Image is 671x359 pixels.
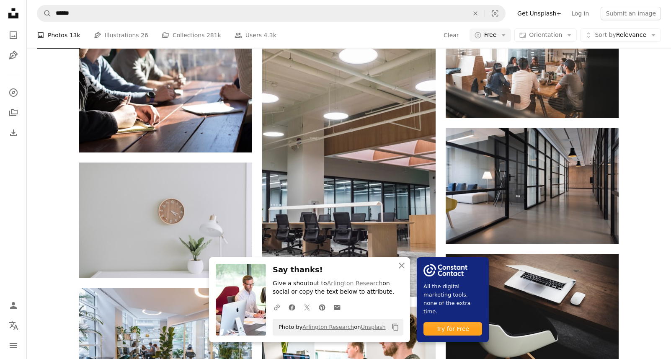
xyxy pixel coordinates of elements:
[79,163,252,278] img: white desk lamp beside green plant
[274,320,386,334] span: Photo by on
[566,7,594,20] a: Log in
[5,104,22,121] a: Collections
[79,91,252,98] a: people sitting on chair in front of table while holding pens during daytime
[235,22,276,49] a: Users 4.3k
[273,279,403,296] p: Give a shoutout to on social or copy the text below to attribute.
[388,320,403,334] button: Copy to clipboard
[580,28,661,42] button: Sort byRelevance
[330,299,345,315] a: Share over email
[273,264,403,276] h3: Say thanks!
[446,21,619,118] img: people sitting on chair
[263,31,276,40] span: 4.3k
[284,299,299,315] a: Share on Facebook
[327,280,382,287] a: Arlington Research
[262,163,435,170] a: black and brown chairs and tables
[79,342,252,349] a: brown wooden table with chairs
[262,37,435,297] img: black and brown chairs and tables
[5,84,22,101] a: Explore
[423,264,467,276] img: file-1754318165549-24bf788d5b37
[446,65,619,73] a: people sitting on chair
[5,317,22,334] button: Language
[529,31,562,38] span: Orientation
[5,47,22,64] a: Illustrations
[37,5,52,21] button: Search Unsplash
[5,297,22,314] a: Log in / Sign up
[601,7,661,20] button: Submit an image
[94,22,148,49] a: Illustrations 26
[446,128,619,244] img: hallway between glass-panel doors
[79,37,252,152] img: people sitting on chair in front of table while holding pens during daytime
[162,22,221,49] a: Collections 281k
[514,28,577,42] button: Orientation
[5,5,22,23] a: Home — Unsplash
[446,307,619,315] a: Apple MacBook beside computer mouse on table
[37,5,506,22] form: Find visuals sitewide
[484,31,497,39] span: Free
[485,5,505,21] button: Visual search
[446,182,619,189] a: hallway between glass-panel doors
[361,324,385,330] a: Unsplash
[302,324,354,330] a: Arlington Research
[470,28,511,42] button: Free
[595,31,616,38] span: Sort by
[423,322,482,336] div: Try for Free
[512,7,566,20] a: Get Unsplash+
[443,28,459,42] button: Clear
[5,337,22,354] button: Menu
[417,257,489,342] a: All the digital marketing tools, none of the extra time.Try for Free
[141,31,148,40] span: 26
[466,5,485,21] button: Clear
[5,124,22,141] a: Download History
[299,299,315,315] a: Share on Twitter
[206,31,221,40] span: 281k
[595,31,646,39] span: Relevance
[5,27,22,44] a: Photos
[423,282,482,316] span: All the digital marketing tools, none of the extra time.
[315,299,330,315] a: Share on Pinterest
[79,217,252,224] a: white desk lamp beside green plant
